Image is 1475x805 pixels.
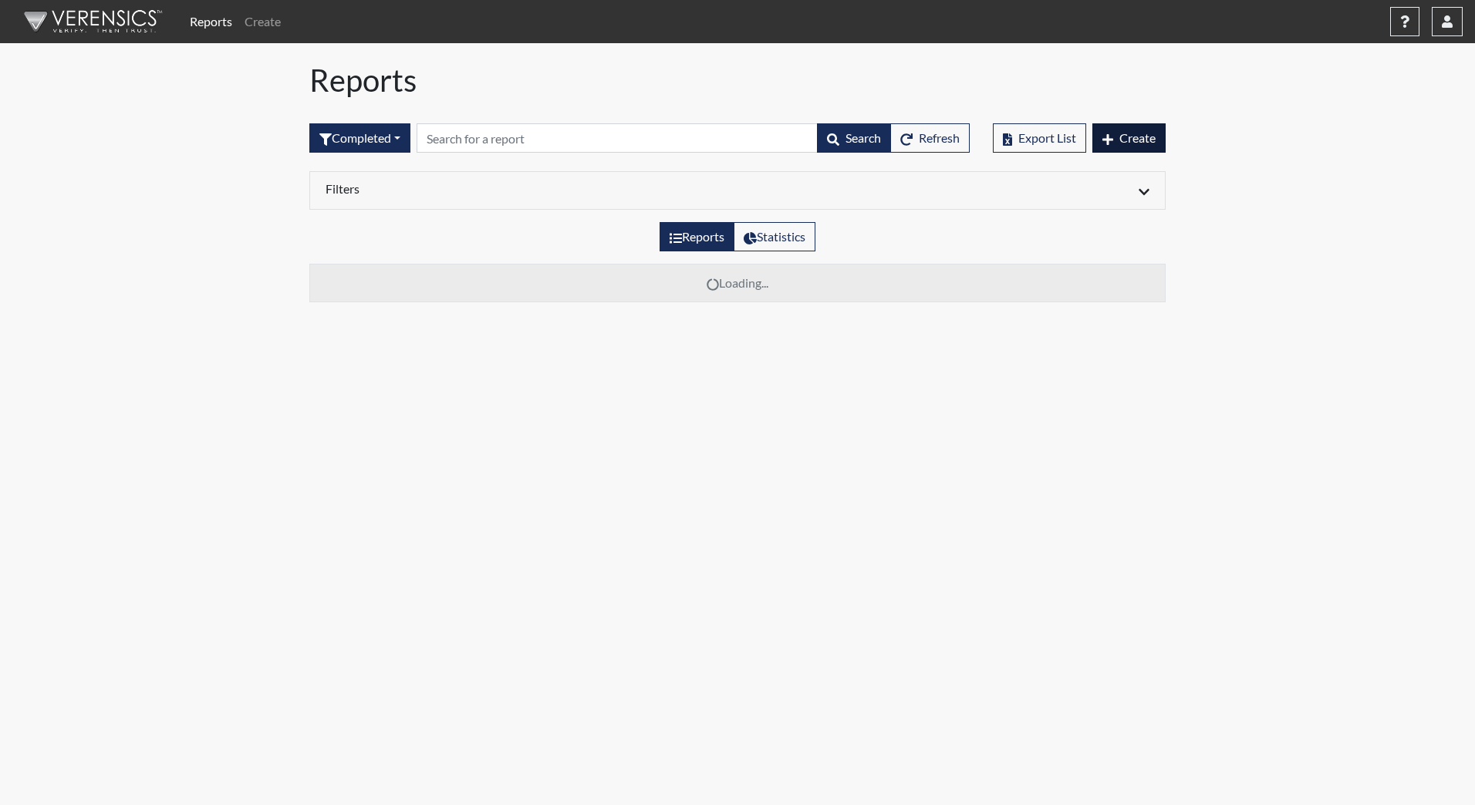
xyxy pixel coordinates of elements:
span: Export List [1018,130,1076,145]
button: Completed [309,123,410,153]
input: Search by Registration ID, Interview Number, or Investigation Name. [417,123,818,153]
button: Export List [993,123,1086,153]
div: Click to expand/collapse filters [314,181,1161,200]
td: Loading... [310,264,1166,302]
h6: Filters [326,181,726,196]
a: Reports [184,6,238,37]
span: Create [1119,130,1156,145]
span: Refresh [919,130,960,145]
label: View the list of reports [660,222,734,251]
h1: Reports [309,62,1166,99]
div: Filter by interview status [309,123,410,153]
button: Search [817,123,891,153]
button: Create [1092,123,1166,153]
button: Refresh [890,123,970,153]
label: View statistics about completed interviews [734,222,815,251]
span: Search [846,130,881,145]
a: Create [238,6,287,37]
